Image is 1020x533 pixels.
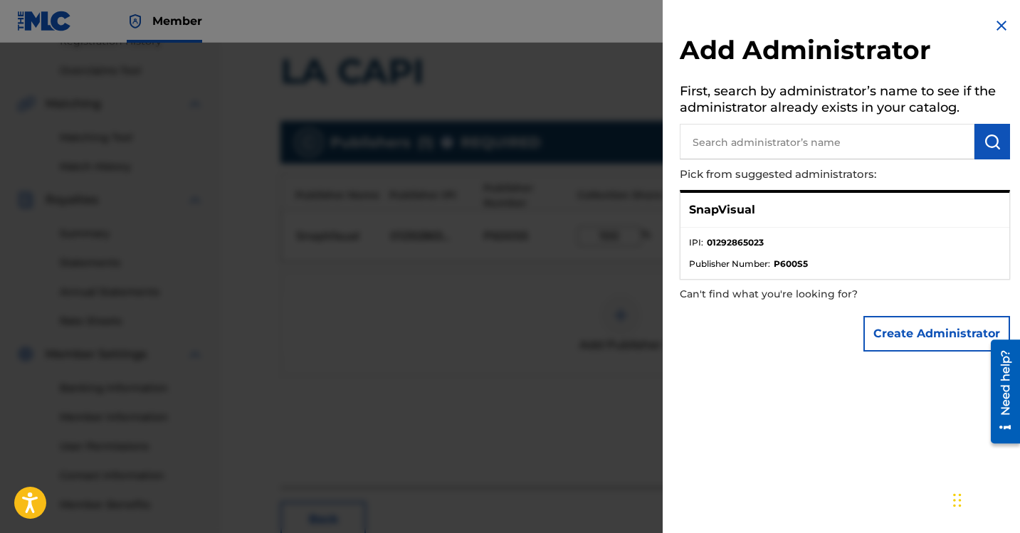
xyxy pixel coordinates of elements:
p: Can't find what you're looking for? [680,280,929,309]
span: Publisher Number : [689,258,770,270]
img: Search Works [984,133,1001,150]
strong: P600S5 [774,258,808,270]
strong: 01292865023 [707,236,764,249]
iframe: Chat Widget [949,465,1020,533]
img: Top Rightsholder [127,13,144,30]
div: Arrastrar [953,479,962,522]
h5: First, search by administrator’s name to see if the administrator already exists in your catalog. [680,79,1010,124]
div: Widget de chat [949,465,1020,533]
span: Member [152,13,202,29]
button: Create Administrator [863,316,1010,352]
iframe: Resource Center [980,334,1020,449]
p: Pick from suggested administrators: [680,159,929,190]
span: IPI : [689,236,703,249]
p: SnapVisual [689,201,755,218]
input: Search administrator’s name [680,124,974,159]
h2: Add Administrator [680,34,1010,70]
img: MLC Logo [17,11,72,31]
